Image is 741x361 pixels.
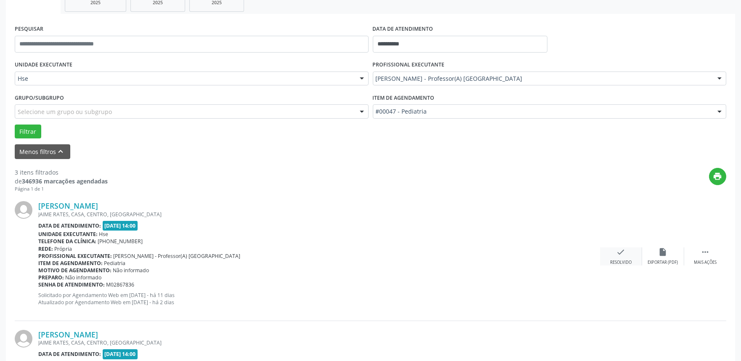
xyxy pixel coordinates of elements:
[15,168,108,177] div: 3 itens filtrados
[694,260,717,265] div: Mais ações
[616,247,626,257] i: check
[15,23,43,36] label: PESQUISAR
[38,281,105,288] b: Senha de atendimento:
[709,168,726,185] button: print
[15,91,64,104] label: Grupo/Subgrupo
[38,267,112,274] b: Motivo de agendamento:
[648,260,678,265] div: Exportar (PDF)
[376,74,709,83] span: [PERSON_NAME] - Professor(A) [GEOGRAPHIC_DATA]
[38,238,96,245] b: Telefone da clínica:
[18,107,112,116] span: Selecione um grupo ou subgrupo
[15,58,72,72] label: UNIDADE EXECUTANTE
[98,238,143,245] span: [PHONE_NUMBER]
[18,74,351,83] span: Hse
[66,274,102,281] span: Não informado
[713,172,722,181] i: print
[103,221,138,231] span: [DATE] 14:00
[610,260,632,265] div: Resolvido
[38,222,101,229] b: Data de atendimento:
[659,247,668,257] i: insert_drive_file
[114,252,241,260] span: [PERSON_NAME] - Professor(A) [GEOGRAPHIC_DATA]
[373,91,435,104] label: Item de agendamento
[15,201,32,219] img: img
[38,292,600,306] p: Solicitado por Agendamento Web em [DATE] - há 11 dias Atualizado por Agendamento Web em [DATE] - ...
[38,211,600,218] div: JAIME RATES, CASA, CENTRO, [GEOGRAPHIC_DATA]
[38,201,98,210] a: [PERSON_NAME]
[104,260,126,267] span: Pediatria
[373,23,433,36] label: DATA DE ATENDIMENTO
[373,58,445,72] label: PROFISSIONAL EXECUTANTE
[38,274,64,281] b: Preparo:
[22,177,108,185] strong: 346936 marcações agendadas
[38,330,98,339] a: [PERSON_NAME]
[376,107,709,116] span: #00047 - Pediatria
[113,267,149,274] span: Não informado
[15,125,41,139] button: Filtrar
[38,252,112,260] b: Profissional executante:
[55,245,72,252] span: Própria
[38,231,98,238] b: Unidade executante:
[38,339,600,346] div: JAIME RATES, CASA, CENTRO, [GEOGRAPHIC_DATA]
[99,231,109,238] span: Hse
[38,245,53,252] b: Rede:
[56,147,66,156] i: keyboard_arrow_up
[15,186,108,193] div: Página 1 de 1
[15,177,108,186] div: de
[38,350,101,358] b: Data de atendimento:
[38,260,103,267] b: Item de agendamento:
[701,247,710,257] i: 
[103,349,138,359] span: [DATE] 14:00
[15,330,32,348] img: img
[106,281,135,288] span: M02867836
[15,144,70,159] button: Menos filtroskeyboard_arrow_up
